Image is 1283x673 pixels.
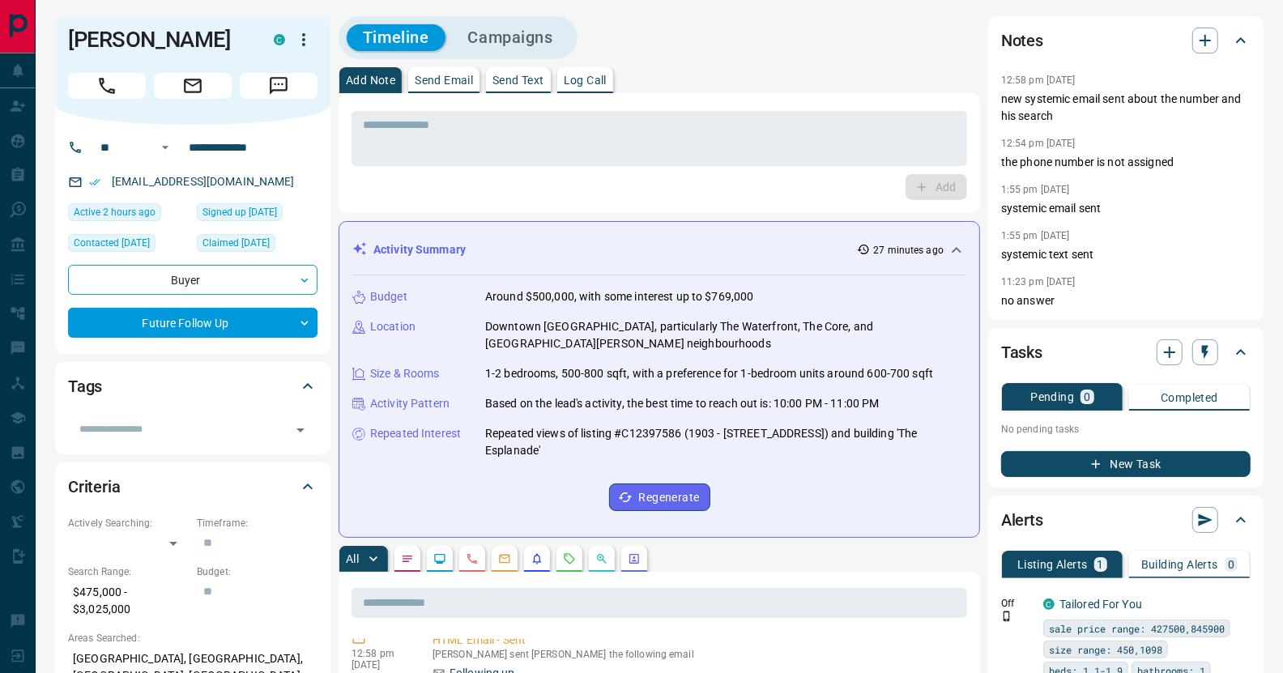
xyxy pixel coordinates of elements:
button: Timeline [347,24,445,51]
span: Contacted [DATE] [74,235,150,251]
p: 0 [1084,391,1090,403]
svg: Requests [563,552,576,565]
p: Search Range: [68,564,189,579]
p: no answer [1001,292,1251,309]
p: systemic email sent [1001,200,1251,217]
button: Regenerate [609,483,710,511]
h2: Notes [1001,28,1043,53]
h2: Tags [68,373,102,399]
p: systemic text sent [1001,246,1251,263]
p: Budget [370,288,407,305]
p: Send Text [492,75,544,86]
svg: Email Verified [89,177,100,188]
div: Activity Summary27 minutes ago [352,235,966,265]
p: Areas Searched: [68,631,318,645]
div: condos.ca [274,34,285,45]
p: Off [1001,596,1034,611]
svg: Calls [466,552,479,565]
p: Size & Rooms [370,365,440,382]
span: sale price range: 427500,845900 [1049,620,1225,637]
p: 1-2 bedrooms, 500-800 sqft, with a preference for 1-bedroom units around 600-700 sqft [485,365,933,382]
p: Send Email [415,75,473,86]
p: Around $500,000, with some interest up to $769,000 [485,288,754,305]
svg: Opportunities [595,552,608,565]
p: Budget: [197,564,318,579]
p: Activity Pattern [370,395,450,412]
div: Tasks [1001,333,1251,372]
p: Actively Searching: [68,516,189,530]
p: Repeated Interest [370,425,461,442]
span: size range: 450,1098 [1049,641,1162,658]
p: new systemic email sent about the number and his search [1001,91,1251,125]
p: Listing Alerts [1017,559,1088,570]
p: 11:23 pm [DATE] [1001,276,1076,288]
div: Sun Aug 10 2025 [197,203,318,226]
p: 0 [1228,559,1234,570]
svg: Agent Actions [628,552,641,565]
p: 1:55 pm [DATE] [1001,184,1070,195]
p: 1 [1098,559,1104,570]
p: [PERSON_NAME] sent [PERSON_NAME] the following email [433,649,961,660]
span: Message [240,73,318,99]
p: HTML Email - Sent [433,632,961,649]
p: Building Alerts [1141,559,1218,570]
div: Tue Sep 16 2025 [68,203,189,226]
p: the phone number is not assigned [1001,154,1251,171]
h2: Criteria [68,474,121,500]
span: Claimed [DATE] [202,235,270,251]
a: [EMAIL_ADDRESS][DOMAIN_NAME] [112,175,295,188]
a: Tailored For You [1059,598,1142,611]
p: Downtown [GEOGRAPHIC_DATA], particularly The Waterfront, The Core, and [GEOGRAPHIC_DATA][PERSON_N... [485,318,966,352]
h2: Alerts [1001,507,1043,533]
p: Completed [1161,392,1218,403]
p: Timeframe: [197,516,318,530]
p: Add Note [346,75,395,86]
div: Notes [1001,21,1251,60]
button: New Task [1001,451,1251,477]
svg: Listing Alerts [531,552,543,565]
svg: Lead Browsing Activity [433,552,446,565]
p: Based on the lead's activity, the best time to reach out is: 10:00 PM - 11:00 PM [485,395,880,412]
p: Location [370,318,416,335]
div: Mon Sep 15 2025 [68,234,189,257]
p: All [346,553,359,564]
button: Campaigns [452,24,569,51]
p: 12:58 pm [DATE] [1001,75,1076,86]
p: No pending tasks [1001,417,1251,441]
p: [DATE] [352,659,408,671]
p: 1:55 pm [DATE] [1001,230,1070,241]
p: 12:58 pm [352,648,408,659]
div: Sun Aug 10 2025 [197,234,318,257]
div: Alerts [1001,500,1251,539]
p: Repeated views of listing #C12397586 (1903 - [STREET_ADDRESS]) and building 'The Esplanade' [485,425,966,459]
span: Signed up [DATE] [202,204,277,220]
svg: Emails [498,552,511,565]
svg: Notes [401,552,414,565]
h1: [PERSON_NAME] [68,27,249,53]
div: Future Follow Up [68,308,318,338]
span: Call [68,73,146,99]
p: Activity Summary [373,241,466,258]
span: Active 2 hours ago [74,204,156,220]
svg: Push Notification Only [1001,611,1012,622]
h2: Tasks [1001,339,1042,365]
p: 12:54 pm [DATE] [1001,138,1076,149]
div: Criteria [68,467,318,506]
div: Buyer [68,265,318,295]
p: Pending [1030,391,1074,403]
p: Log Call [564,75,607,86]
div: Tags [68,367,318,406]
p: $475,000 - $3,025,000 [68,579,189,623]
button: Open [156,138,175,157]
div: condos.ca [1043,598,1055,610]
p: 27 minutes ago [873,243,944,258]
button: Open [289,419,312,441]
span: Email [154,73,232,99]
